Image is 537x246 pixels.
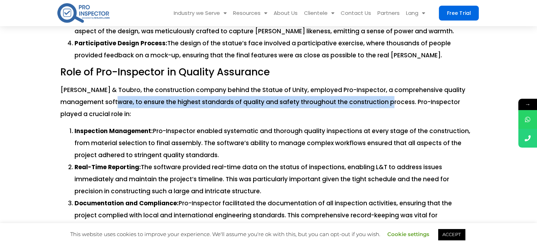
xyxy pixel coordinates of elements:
li: The software provided real-time data on the status of inspections, enabling L&T to address issues... [74,161,471,197]
strong: Inspection Management: [74,127,153,135]
a: Cookie settings [387,231,429,238]
span: Free Trial [447,11,471,16]
span: → [518,99,537,110]
a: Free Trial [439,6,479,21]
strong: Participative Design Process: [74,39,167,47]
span: Role of Pro-Inspector in Quality Assurance [60,65,270,79]
strong: Documentation and Compliance: [74,199,179,207]
span: This website uses cookies to improve your experience. We'll assume you're ok with this, but you c... [70,231,467,238]
li: Pro-Inspector enabled systematic and thorough quality inspections at every stage of the construct... [74,125,471,161]
img: pro-inspector-logo [56,2,111,24]
strong: Real-Time Reporting: [74,163,141,171]
a: ACCEPT [438,229,465,240]
li: The design of the statue’s face involved a participative exercise, where thousands of people prov... [74,37,471,61]
li: Pro-Inspector facilitated the documentation of all inspection activities, ensuring that the proje... [74,197,471,233]
p: [PERSON_NAME] & Toubro, the construction company behind the Statue of Unity, employed Pro-Inspect... [60,84,471,120]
